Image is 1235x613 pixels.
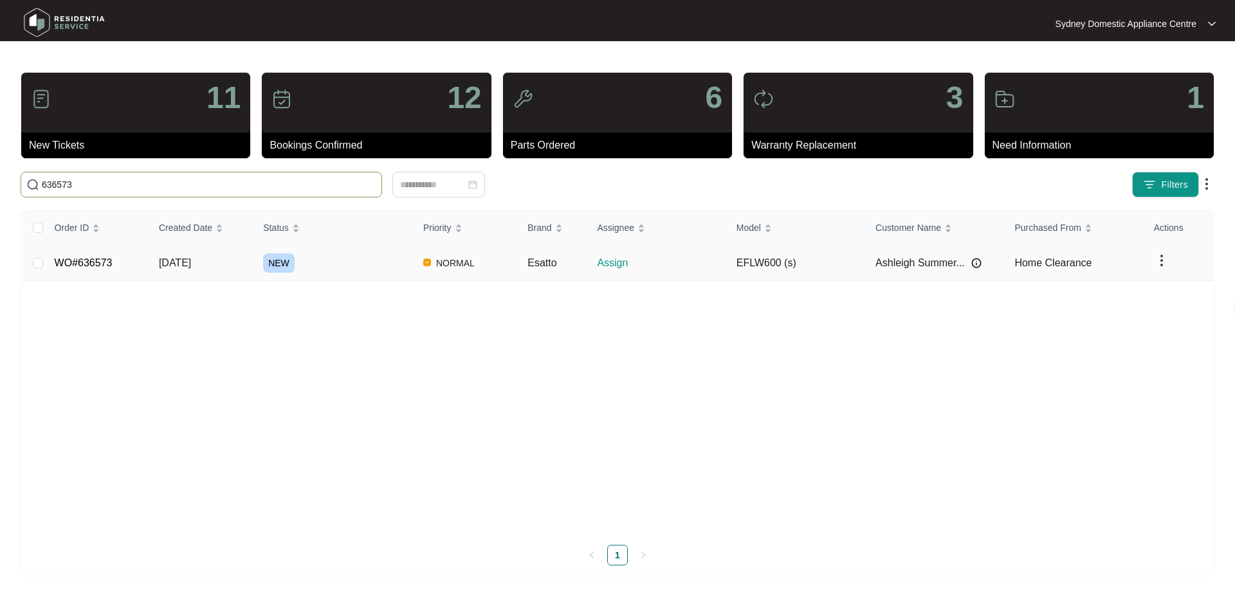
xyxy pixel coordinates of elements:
[587,211,726,245] th: Assignee
[44,211,149,245] th: Order ID
[726,245,865,281] td: EFLW600 (s)
[511,138,732,153] p: Parts Ordered
[1056,17,1196,30] p: Sydney Domestic Appliance Centre
[1144,211,1213,245] th: Actions
[159,257,191,268] span: [DATE]
[875,221,941,235] span: Customer Name
[271,89,292,109] img: icon
[423,259,431,266] img: Vercel Logo
[994,89,1015,109] img: icon
[26,178,39,191] img: search-icon
[1161,178,1188,192] span: Filters
[633,545,654,565] button: right
[1143,178,1156,191] img: filter icon
[1154,253,1169,268] img: dropdown arrow
[1199,176,1214,192] img: dropdown arrow
[946,82,964,113] p: 3
[253,211,413,245] th: Status
[206,82,241,113] p: 11
[633,545,654,565] li: Next Page
[588,551,596,559] span: left
[55,257,113,268] a: WO#636573
[993,138,1214,153] p: Need Information
[263,253,295,273] span: NEW
[608,545,627,565] a: 1
[513,89,533,109] img: icon
[736,221,761,235] span: Model
[971,258,982,268] img: Info icon
[705,82,722,113] p: 6
[726,211,865,245] th: Model
[423,221,452,235] span: Priority
[597,221,634,235] span: Assignee
[1208,21,1216,27] img: dropdown arrow
[865,211,1004,245] th: Customer Name
[1004,211,1143,245] th: Purchased From
[1187,82,1204,113] p: 1
[447,82,481,113] p: 12
[1132,172,1199,197] button: filter iconFilters
[751,138,973,153] p: Warranty Replacement
[413,211,517,245] th: Priority
[42,178,376,192] input: Search by Order Id, Assignee Name, Customer Name, Brand and Model
[55,221,89,235] span: Order ID
[597,255,726,271] p: Assign
[149,211,253,245] th: Created Date
[431,255,480,271] span: NORMAL
[1014,257,1092,268] span: Home Clearance
[517,211,587,245] th: Brand
[607,545,628,565] li: 1
[639,551,647,559] span: right
[263,221,289,235] span: Status
[159,221,212,235] span: Created Date
[31,89,51,109] img: icon
[29,138,250,153] p: New Tickets
[19,3,109,42] img: residentia service logo
[875,255,965,271] span: Ashleigh Summer...
[1014,221,1081,235] span: Purchased From
[581,545,602,565] li: Previous Page
[527,257,556,268] span: Esatto
[581,545,602,565] button: left
[270,138,491,153] p: Bookings Confirmed
[527,221,551,235] span: Brand
[753,89,774,109] img: icon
